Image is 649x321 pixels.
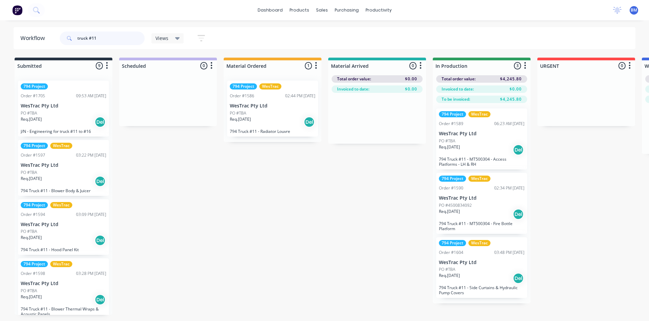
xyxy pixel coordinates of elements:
[76,270,106,277] div: 03:28 PM [DATE]
[513,144,524,155] div: Del
[21,162,106,168] p: WesTrac Pty Ltd
[21,152,45,158] div: Order #1597
[442,76,476,82] span: Total order value:
[468,240,490,246] div: WesTrac
[95,176,106,187] div: Del
[76,152,106,158] div: 03:22 PM [DATE]
[500,96,522,102] span: $4,245.80
[76,93,106,99] div: 09:53 AM [DATE]
[230,103,315,109] p: WesTrac Pty Ltd
[259,83,281,89] div: WesTrac
[230,129,315,134] p: 794 Truck #11 - Radiator Louvre
[20,34,48,42] div: Workflow
[439,131,524,137] p: WesTrac Pty Ltd
[21,176,42,182] p: Req. [DATE]
[439,266,455,273] p: PO #TBA
[405,76,417,82] span: $0.00
[439,285,524,295] p: 794 Truck #11 - Side Curtains & Hydraulic Pump Covers
[313,5,331,15] div: sales
[21,288,37,294] p: PO #TBA
[439,157,524,167] p: 794 Truck #11 - MT500304 - Access Platforms - LH & RH
[439,202,472,208] p: PO #4500834092
[286,5,313,15] div: products
[18,258,109,319] div: 794 ProjectWesTracOrder #159803:28 PM [DATE]WesTrac Pty LtdPO #TBAReq.[DATE]Del794 Truck #11 - Bl...
[513,273,524,284] div: Del
[21,235,42,241] p: Req. [DATE]
[50,143,72,149] div: WesTrac
[155,35,168,42] span: Views
[21,169,37,176] p: PO #TBA
[405,86,417,92] span: $0.00
[21,116,42,122] p: Req. [DATE]
[439,240,466,246] div: 794 Project
[285,93,315,99] div: 02:44 PM [DATE]
[442,86,474,92] span: Invoiced to date:
[21,202,48,208] div: 794 Project
[439,208,460,215] p: Req. [DATE]
[21,212,45,218] div: Order #1594
[331,5,362,15] div: purchasing
[439,121,463,127] div: Order #1589
[21,83,48,89] div: 794 Project
[12,5,22,15] img: Factory
[337,86,369,92] span: Invoiced to date:
[439,111,466,117] div: 794 Project
[500,76,522,82] span: $4,245.80
[21,110,37,116] p: PO #TBA
[21,222,106,227] p: WesTrac Pty Ltd
[21,261,48,267] div: 794 Project
[439,260,524,265] p: WesTrac Pty Ltd
[436,237,527,298] div: 794 ProjectWesTracOrder #160403:48 PM [DATE]WesTrac Pty LtdPO #TBAReq.[DATE]Del794 Truck #11 - Si...
[439,176,466,182] div: 794 Project
[439,195,524,201] p: WesTrac Pty Ltd
[21,247,106,252] p: 794 Truck #11 - Hood Panel Kit
[468,176,490,182] div: WesTrac
[21,228,37,235] p: PO #TBA
[362,5,395,15] div: productivity
[18,81,109,137] div: 794 ProjectOrder #170509:53 AM [DATE]WesTrac Pty LtdPO #TBAReq.[DATE]DelJ/N - Engineering for tru...
[494,185,524,191] div: 02:34 PM [DATE]
[95,117,106,127] div: Del
[439,185,463,191] div: Order #1590
[50,261,72,267] div: WesTrac
[439,221,524,231] p: 794 Truck #11 - MT500304 - Fire Bottle Platform
[304,117,315,127] div: Del
[21,281,106,286] p: WesTrac Pty Ltd
[21,129,106,134] p: J/N - Engineering for truck #11 to #16
[230,93,254,99] div: Order #1586
[21,294,42,300] p: Req. [DATE]
[18,199,109,255] div: 794 ProjectWesTracOrder #159403:09 PM [DATE]WesTrac Pty LtdPO #TBAReq.[DATE]Del794 Truck #11 - Ho...
[254,5,286,15] a: dashboard
[494,121,524,127] div: 06:23 AM [DATE]
[442,96,470,102] span: To be invoiced:
[337,76,371,82] span: Total order value:
[76,212,106,218] div: 03:09 PM [DATE]
[436,173,527,234] div: 794 ProjectWesTracOrder #159002:34 PM [DATE]WesTrac Pty LtdPO #4500834092Req.[DATE]Del794 Truck #...
[230,83,257,89] div: 794 Project
[50,202,72,208] div: WesTrac
[21,306,106,317] p: 794 Truck #11 - Blower Thermal Wraps & Acoustic Panels
[468,111,490,117] div: WesTrac
[21,143,48,149] div: 794 Project
[230,110,246,116] p: PO #TBA
[21,93,45,99] div: Order #1705
[21,103,106,109] p: WesTrac Pty Ltd
[513,209,524,220] div: Del
[21,188,106,193] p: 794 Truck #11 - Blower Body & Juicer
[95,235,106,246] div: Del
[436,108,527,169] div: 794 ProjectWesTracOrder #158906:23 AM [DATE]WesTrac Pty LtdPO #TBAReq.[DATE]Del794 Truck #11 - MT...
[95,294,106,305] div: Del
[439,138,455,144] p: PO #TBA
[494,249,524,256] div: 03:48 PM [DATE]
[631,7,637,13] span: BM
[21,270,45,277] div: Order #1598
[227,81,318,137] div: 794 ProjectWesTracOrder #158602:44 PM [DATE]WesTrac Pty LtdPO #TBAReq.[DATE]Del794 Truck #11 - Ra...
[509,86,522,92] span: $0.00
[439,144,460,150] p: Req. [DATE]
[230,116,251,122] p: Req. [DATE]
[18,140,109,196] div: 794 ProjectWesTracOrder #159703:22 PM [DATE]WesTrac Pty LtdPO #TBAReq.[DATE]Del794 Truck #11 - Bl...
[439,273,460,279] p: Req. [DATE]
[77,32,145,45] input: Search for orders...
[439,249,463,256] div: Order #1604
